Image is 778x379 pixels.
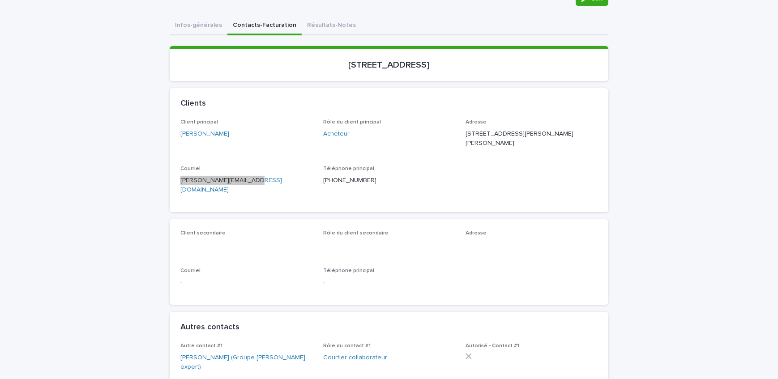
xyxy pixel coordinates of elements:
button: Contacts-Facturation [227,17,302,35]
span: Courriel [180,268,201,273]
span: Courriel [180,166,201,171]
a: Acheteur [323,129,350,139]
p: [STREET_ADDRESS] [180,60,598,70]
a: Courtier collaborateur [323,353,387,362]
span: Rôle du client secondaire [323,230,389,236]
span: Téléphone principal [323,268,374,273]
p: [PHONE_NUMBER] [323,176,455,185]
span: Rôle du client principal [323,119,381,125]
h2: Clients [180,99,206,109]
span: Téléphone principal [323,166,374,171]
p: - [466,240,598,250]
p: - [180,277,312,287]
span: Client principal [180,119,218,125]
span: Rôle du contact #1 [323,343,371,349]
p: - [323,240,455,250]
p: - [323,277,455,287]
button: Infos-générales [170,17,227,35]
p: - [180,240,312,250]
a: [PERSON_NAME] [180,129,229,139]
button: Résultats-Notes [302,17,361,35]
span: Adresse [466,230,487,236]
span: Autre contact #1 [180,343,222,349]
a: [PERSON_NAME][EMAIL_ADDRESS][DOMAIN_NAME] [180,177,282,193]
span: Autorisé - Contact #1 [466,343,519,349]
p: [STREET_ADDRESS][PERSON_NAME][PERSON_NAME] [466,129,598,148]
h2: Autres contacts [180,323,239,332]
span: Client secondaire [180,230,226,236]
span: Adresse [466,119,487,125]
a: [PERSON_NAME] (Groupe [PERSON_NAME] expert) [180,353,312,372]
